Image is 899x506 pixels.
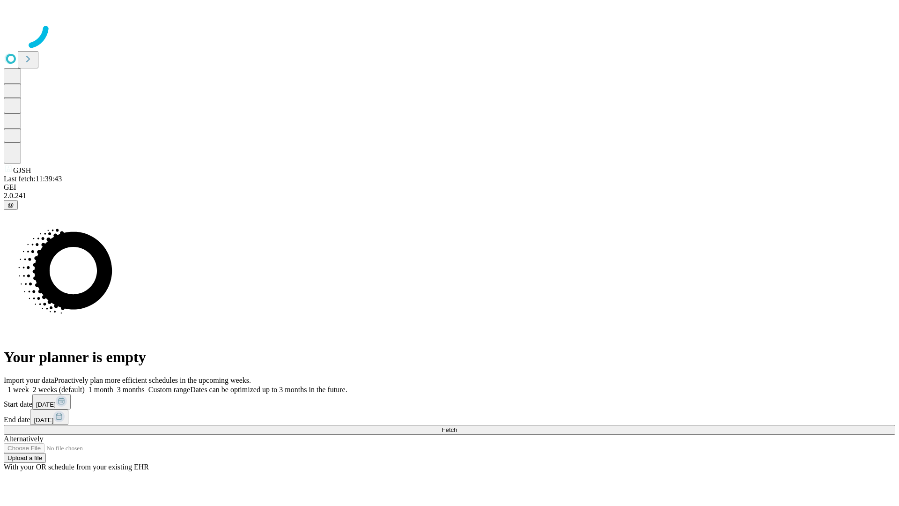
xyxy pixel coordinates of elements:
[4,175,62,183] span: Last fetch: 11:39:43
[34,417,53,424] span: [DATE]
[4,394,895,409] div: Start date
[54,376,251,384] span: Proactively plan more efficient schedules in the upcoming weeks.
[190,386,347,394] span: Dates can be optimized up to 3 months in the future.
[442,426,457,433] span: Fetch
[88,386,113,394] span: 1 month
[4,376,54,384] span: Import your data
[4,463,149,471] span: With your OR schedule from your existing EHR
[4,200,18,210] button: @
[30,409,68,425] button: [DATE]
[4,409,895,425] div: End date
[33,386,85,394] span: 2 weeks (default)
[4,349,895,366] h1: Your planner is empty
[13,166,31,174] span: GJSH
[32,394,71,409] button: [DATE]
[4,183,895,192] div: GEI
[7,386,29,394] span: 1 week
[36,401,56,408] span: [DATE]
[4,425,895,435] button: Fetch
[148,386,190,394] span: Custom range
[7,201,14,208] span: @
[4,453,46,463] button: Upload a file
[4,192,895,200] div: 2.0.241
[117,386,145,394] span: 3 months
[4,435,43,443] span: Alternatively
